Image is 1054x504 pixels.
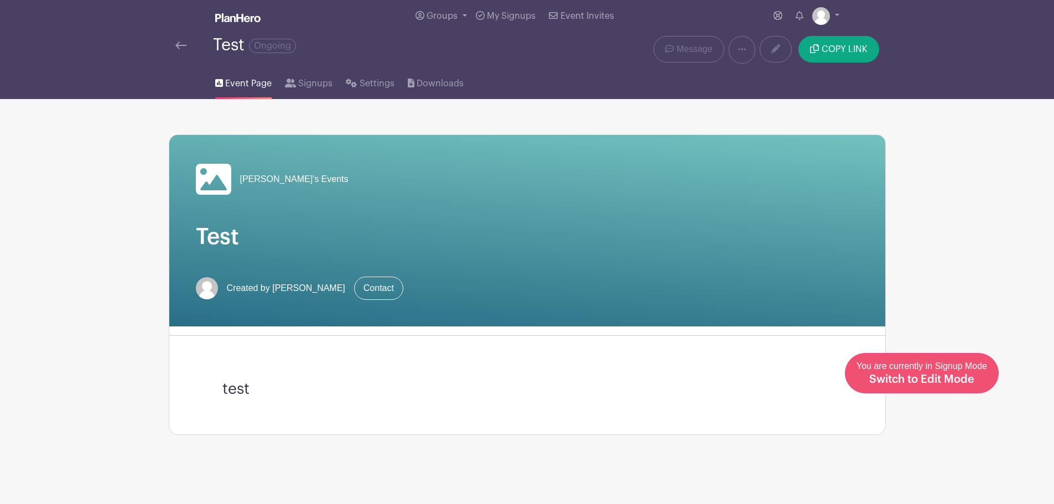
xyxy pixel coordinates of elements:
img: default-ce2991bfa6775e67f084385cd625a349d9dcbb7a52a09fb2fda1e96e2d18dcdb.png [812,7,830,25]
a: Downloads [408,64,464,99]
span: Switch to Edit Mode [869,374,974,385]
a: Event Page [215,64,272,99]
h1: Test [196,224,859,250]
span: My Signups [487,12,536,20]
a: Signups [285,64,333,99]
span: Ongoing [249,39,296,53]
img: back-arrow-29a5d9b10d5bd6ae65dc969a981735edf675c4d7a1fe02e03b50dbd4ba3cdb55.svg [175,41,186,49]
h3: test [222,380,832,399]
a: You are currently in Signup Mode Switch to Edit Mode [845,353,999,393]
a: Contact [354,277,403,300]
span: Event Invites [560,12,614,20]
span: Downloads [417,77,464,90]
span: COPY LINK [822,45,868,54]
div: Test [213,36,296,54]
img: default-ce2991bfa6775e67f084385cd625a349d9dcbb7a52a09fb2fda1e96e2d18dcdb.png [196,277,218,299]
span: Groups [427,12,458,20]
span: Message [677,43,713,56]
a: Settings [346,64,394,99]
span: [PERSON_NAME]'s Events [240,173,349,186]
span: You are currently in Signup Mode [856,361,987,385]
span: Settings [360,77,394,90]
button: COPY LINK [798,36,879,63]
img: logo_white-6c42ec7e38ccf1d336a20a19083b03d10ae64f83f12c07503d8b9e83406b4c7d.svg [215,13,261,22]
span: Signups [298,77,333,90]
a: Message [653,36,724,63]
span: Created by [PERSON_NAME] [227,282,345,295]
span: Event Page [225,77,272,90]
